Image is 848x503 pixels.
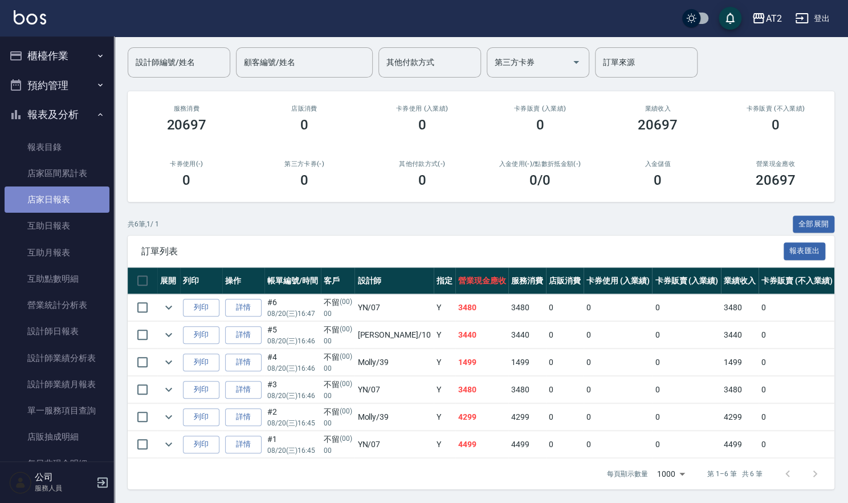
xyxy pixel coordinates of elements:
[721,322,759,348] td: 3440
[546,404,584,431] td: 0
[340,379,352,391] p: (00)
[35,472,93,483] h5: 公司
[652,376,721,403] td: 0
[584,267,653,294] th: 卡券使用 (入業績)
[141,105,232,112] h3: 服務消費
[354,294,433,321] td: YN /07
[340,297,352,309] p: (00)
[141,160,232,168] h2: 卡券使用(-)
[652,267,721,294] th: 卡券販賣 (入業績)
[354,267,433,294] th: 設計師
[652,294,721,321] td: 0
[377,160,467,168] h2: 其他付款方式(-)
[377,105,467,112] h2: 卡券使用 (入業績)
[721,376,759,403] td: 3480
[546,294,584,321] td: 0
[183,381,219,399] button: 列印
[721,404,759,431] td: 4299
[180,267,222,294] th: 列印
[354,322,433,348] td: [PERSON_NAME] /10
[495,105,585,112] h2: 卡券販賣 (入業績)
[321,267,355,294] th: 客戶
[183,326,219,344] button: 列印
[225,381,262,399] a: 詳情
[508,349,546,376] td: 1499
[267,445,318,456] p: 08/20 (三) 16:45
[654,172,662,188] h3: 0
[784,245,826,256] a: 報表匯出
[584,431,653,458] td: 0
[5,240,109,266] a: 互助月報表
[324,418,352,428] p: 00
[508,431,546,458] td: 4499
[5,213,109,239] a: 互助日報表
[5,397,109,424] a: 單一服務項目查詢
[508,376,546,403] td: 3480
[455,376,509,403] td: 3480
[613,105,703,112] h2: 業績收入
[340,433,352,445] p: (00)
[225,408,262,426] a: 詳情
[354,404,433,431] td: Molly /39
[719,7,741,30] button: save
[455,431,509,458] td: 4499
[340,406,352,418] p: (00)
[759,349,835,376] td: 0
[300,172,308,188] h3: 0
[434,404,455,431] td: Y
[264,294,321,321] td: #6
[324,351,352,363] div: 不留
[160,299,177,316] button: expand row
[495,160,585,168] h2: 入金使用(-) /點數折抵金額(-)
[721,267,759,294] th: 業績收入
[35,483,93,493] p: 服務人員
[5,41,109,71] button: 櫃檯作業
[5,451,109,477] a: 每日非現金明細
[160,326,177,343] button: expand row
[584,376,653,403] td: 0
[5,134,109,160] a: 報表目錄
[225,326,262,344] a: 詳情
[759,431,835,458] td: 0
[160,408,177,425] button: expand row
[653,459,689,489] div: 1000
[434,431,455,458] td: Y
[264,267,321,294] th: 帳單編號/時間
[300,117,308,133] h3: 0
[324,363,352,374] p: 00
[536,117,544,133] h3: 0
[264,322,321,348] td: #5
[324,406,352,418] div: 不留
[324,445,352,456] p: 00
[613,160,703,168] h2: 入金儲值
[264,376,321,403] td: #3
[721,294,759,321] td: 3480
[166,117,206,133] h3: 20697
[354,431,433,458] td: YN /07
[707,469,763,479] p: 第 1–6 筆 共 6 筆
[183,299,219,317] button: 列印
[765,11,781,26] div: AT2
[546,431,584,458] td: 0
[267,418,318,428] p: 08/20 (三) 16:45
[434,294,455,321] td: Y
[455,404,509,431] td: 4299
[567,53,585,71] button: Open
[5,371,109,397] a: 設計師業績月報表
[759,376,835,403] td: 0
[584,322,653,348] td: 0
[508,322,546,348] td: 3440
[264,349,321,376] td: #4
[324,433,352,445] div: 不留
[183,354,219,371] button: 列印
[141,246,784,257] span: 訂單列表
[264,404,321,431] td: #2
[5,292,109,318] a: 營業統計分析表
[784,242,826,260] button: 報表匯出
[324,324,352,336] div: 不留
[267,336,318,346] p: 08/20 (三) 16:46
[14,10,46,25] img: Logo
[756,172,796,188] h3: 20697
[340,324,352,336] p: (00)
[772,117,780,133] h3: 0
